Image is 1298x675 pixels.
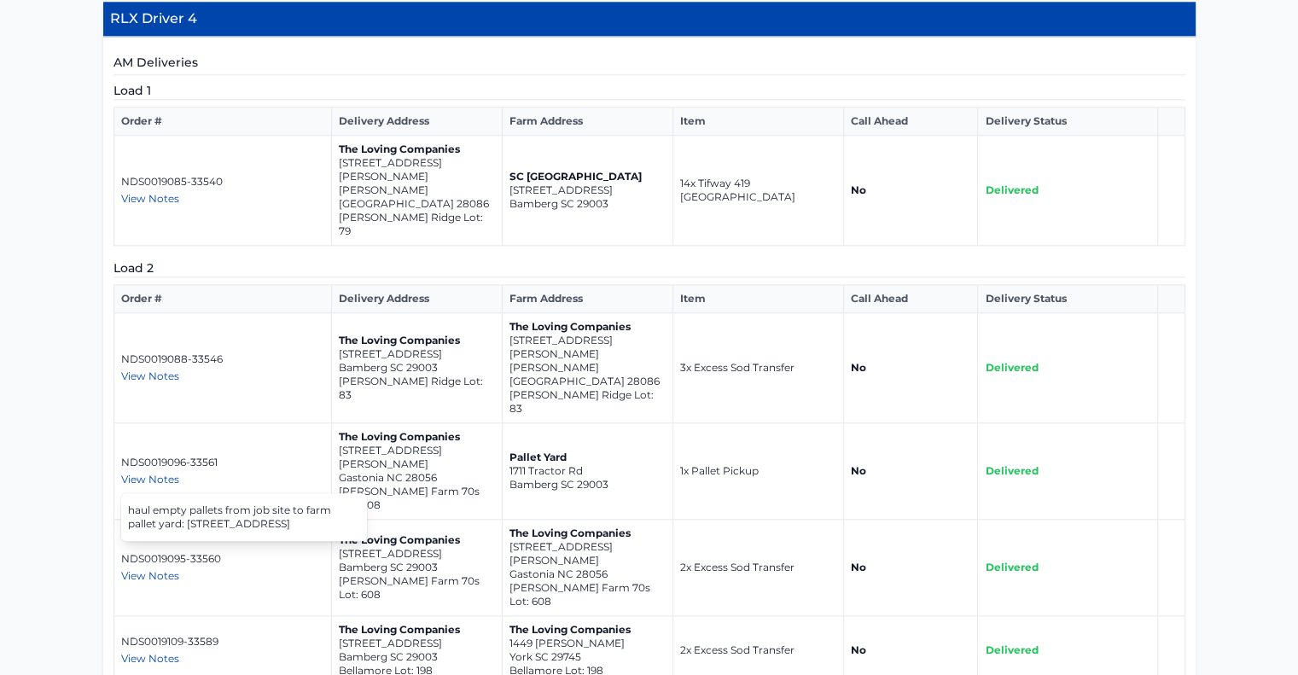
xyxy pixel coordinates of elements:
p: [GEOGRAPHIC_DATA] 28086 [509,375,666,388]
th: Call Ahead [843,108,978,136]
p: SC [GEOGRAPHIC_DATA] [509,170,666,183]
p: [PERSON_NAME] Farm 70s Lot: 608 [339,485,495,512]
p: Pallet Yard [509,451,666,464]
p: [PERSON_NAME] Ridge Lot: 83 [509,388,666,416]
p: [PERSON_NAME] Farm 70s Lot: 608 [509,581,666,608]
p: NDS0019085-33540 [121,175,324,189]
p: Bamberg SC 29003 [339,650,495,664]
span: View Notes [121,569,179,582]
p: NDS0019096-33561 [121,456,324,469]
p: [STREET_ADDRESS][PERSON_NAME][PERSON_NAME] [339,156,495,197]
span: Delivered [985,561,1038,573]
span: View Notes [121,370,179,382]
td: 1x Pallet Pickup [672,423,843,520]
p: The Loving Companies [339,533,495,547]
strong: No [851,464,866,477]
p: The Loving Companies [339,143,495,156]
span: Delivered [985,183,1038,196]
strong: No [851,643,866,656]
p: The Loving Companies [509,527,666,540]
p: 1449 [PERSON_NAME] [509,637,666,650]
strong: No [851,361,866,374]
p: Bamberg SC 29003 [509,197,666,211]
h5: AM Deliveries [114,54,1185,75]
p: Bamberg SC 29003 [339,561,495,574]
p: [STREET_ADDRESS] [339,547,495,561]
p: [PERSON_NAME] Ridge Lot: 83 [339,375,495,402]
th: Delivery Status [978,285,1157,313]
p: 1711 Tractor Rd [509,464,666,478]
span: View Notes [121,192,179,205]
p: NDS0019088-33546 [121,352,324,366]
p: Gastonia NC 28056 [509,567,666,581]
p: The Loving Companies [339,623,495,637]
th: Call Ahead [843,285,978,313]
td: 3x Excess Sod Transfer [672,313,843,423]
strong: No [851,561,866,573]
p: NDS0019109-33589 [121,635,324,649]
p: The Loving Companies [339,334,495,347]
span: Delivered [985,643,1038,656]
p: [PERSON_NAME] Ridge Lot: 79 [339,211,495,238]
th: Order # [114,108,331,136]
p: [STREET_ADDRESS][PERSON_NAME][PERSON_NAME] [509,334,666,375]
strong: No [851,183,866,196]
th: Delivery Status [978,108,1157,136]
p: [STREET_ADDRESS] [339,637,495,650]
th: Item [672,285,843,313]
th: Delivery Address [331,108,502,136]
p: [STREET_ADDRESS][PERSON_NAME] [509,540,666,567]
h4: RLX Driver 4 [103,2,1196,37]
p: [GEOGRAPHIC_DATA] 28086 [339,197,495,211]
h5: Load 1 [114,82,1185,100]
h5: Load 2 [114,259,1185,277]
p: Bamberg SC 29003 [509,478,666,492]
th: Farm Address [502,285,672,313]
p: York SC 29745 [509,650,666,664]
p: [PERSON_NAME] Farm 70s Lot: 608 [339,574,495,602]
p: The Loving Companies [509,623,666,637]
p: NDS0019095-33560 [121,552,324,566]
th: Order # [114,285,331,313]
th: Item [672,108,843,136]
td: 2x Excess Sod Transfer [672,520,843,616]
p: The Loving Companies [339,430,495,444]
p: Bamberg SC 29003 [339,361,495,375]
th: Farm Address [502,108,672,136]
th: Delivery Address [331,285,502,313]
span: Delivered [985,361,1038,374]
p: The Loving Companies [509,320,666,334]
div: haul empty pallets from job site to farm pallet yard: [STREET_ADDRESS] [121,497,367,538]
p: [STREET_ADDRESS] [509,183,666,197]
span: View Notes [121,473,179,486]
td: 14x Tifway 419 [GEOGRAPHIC_DATA] [672,136,843,246]
p: [STREET_ADDRESS][PERSON_NAME] [339,444,495,471]
p: [STREET_ADDRESS] [339,347,495,361]
span: Delivered [985,464,1038,477]
p: Gastonia NC 28056 [339,471,495,485]
span: View Notes [121,652,179,665]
